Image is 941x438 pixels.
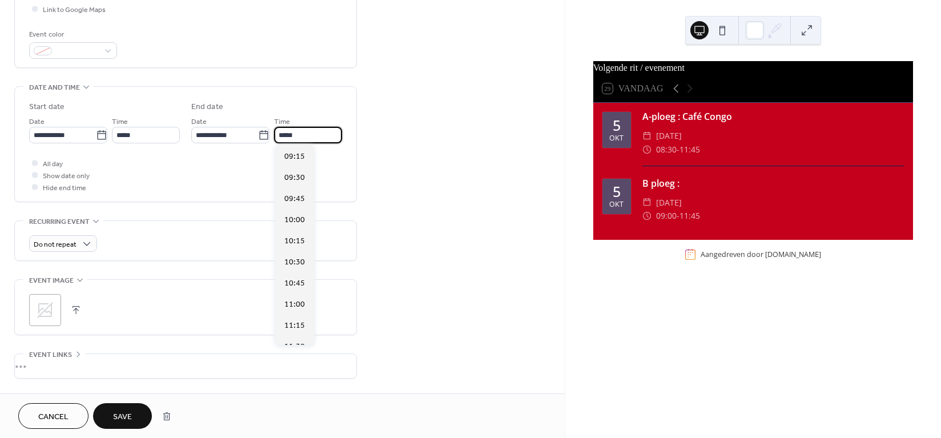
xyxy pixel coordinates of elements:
[609,201,624,208] div: okt
[656,129,682,143] span: [DATE]
[284,193,305,205] span: 09:45
[677,143,679,156] span: -
[284,235,305,247] span: 10:15
[43,158,63,170] span: All day
[613,118,621,132] div: 5
[29,392,71,404] span: Categories
[642,110,904,123] div: A-ploeg : Café Congo
[29,294,61,326] div: ;
[38,411,69,423] span: Cancel
[15,354,356,378] div: •••
[679,143,700,156] span: 11:45
[29,275,74,287] span: Event image
[29,29,115,41] div: Event color
[677,209,679,223] span: -
[642,176,904,190] div: B ploeg :
[284,214,305,226] span: 10:00
[191,116,207,128] span: Date
[609,135,624,142] div: okt
[29,349,72,361] span: Event links
[43,182,86,194] span: Hide end time
[642,129,652,143] div: ​
[656,209,677,223] span: 09:00
[284,151,305,163] span: 09:15
[43,4,106,16] span: Link to Google Maps
[34,238,77,251] span: Do not repeat
[113,411,132,423] span: Save
[284,172,305,184] span: 09:30
[642,196,652,210] div: ​
[274,116,290,128] span: Time
[112,116,128,128] span: Time
[593,61,913,75] div: Volgende rit / evenement
[656,143,677,156] span: 08:30
[29,116,45,128] span: Date
[18,403,89,429] button: Cancel
[29,101,65,113] div: Start date
[642,209,652,223] div: ​
[29,82,80,94] span: Date and time
[284,256,305,268] span: 10:30
[29,216,90,228] span: Recurring event
[765,250,821,259] a: [DOMAIN_NAME]
[656,196,682,210] span: [DATE]
[43,170,90,182] span: Show date only
[642,143,652,156] div: ​
[679,209,700,223] span: 11:45
[613,184,621,199] div: 5
[93,403,152,429] button: Save
[701,250,821,259] div: Aangedreven door
[284,341,305,353] span: 11:30
[284,278,305,290] span: 10:45
[284,299,305,311] span: 11:00
[191,101,223,113] div: End date
[284,320,305,332] span: 11:15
